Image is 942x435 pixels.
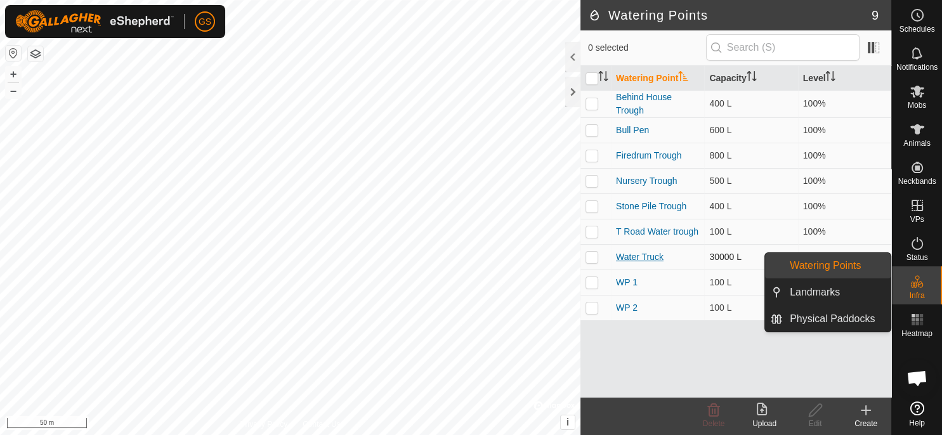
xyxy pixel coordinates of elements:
span: Landmarks [790,285,840,300]
div: 100% [803,174,886,188]
th: Capacity [704,66,797,91]
span: 0 selected [588,41,706,55]
span: Animals [903,140,931,147]
input: Search (S) [706,34,860,61]
span: Neckbands [898,178,936,185]
span: Status [906,254,927,261]
span: GS [199,15,211,29]
span: 9 [872,6,879,25]
div: 100% [803,225,886,238]
span: Delete [703,419,725,428]
a: T Road Water trough [616,226,698,237]
li: Physical Paddocks [765,306,891,332]
a: Watering Points [782,253,891,278]
span: Watering Points [790,258,861,273]
button: – [6,83,21,98]
div: 100% [803,200,886,213]
a: Physical Paddocks [782,306,891,332]
th: Watering Point [611,66,704,91]
button: + [6,67,21,82]
td: 800 L [704,143,797,168]
a: Behind House Trough [616,92,672,115]
td: 400 L [704,193,797,219]
a: WP 2 [616,302,638,313]
span: i [566,417,569,427]
a: Privacy Policy [240,419,287,430]
td: 100 L [704,295,797,320]
td: 500 L [704,168,797,193]
img: Gallagher Logo [15,10,174,33]
span: Mobs [908,101,926,109]
div: Edit [790,418,841,429]
div: Upload [739,418,790,429]
a: WP 1 [616,277,638,287]
span: VPs [910,216,924,223]
a: Contact Us [303,419,340,430]
li: Watering Points [765,253,891,278]
td: 100 L [704,269,797,295]
td: 600 L [704,117,797,143]
th: Level [798,66,891,91]
li: Landmarks [765,280,891,305]
span: Heatmap [901,330,932,337]
div: Create [841,418,891,429]
div: 100% [803,250,886,264]
span: Notifications [896,63,938,71]
a: Help [892,396,942,432]
button: i [561,415,575,429]
td: 30000 L [704,244,797,269]
div: 100% [803,124,886,137]
p-sorticon: Activate to sort [825,73,835,83]
a: Water Truck [616,252,664,262]
a: Bull Pen [616,125,649,135]
button: Map Layers [28,46,43,62]
a: Stone Pile Trough [616,201,686,211]
h2: Watering Points [588,8,872,23]
div: 100% [803,97,886,110]
span: Schedules [899,25,934,33]
p-sorticon: Activate to sort [598,73,608,83]
a: Landmarks [782,280,891,305]
a: Nursery Trough [616,176,677,186]
a: Firedrum Trough [616,150,681,160]
td: 400 L [704,90,797,117]
div: 100% [803,149,886,162]
td: 100 L [704,219,797,244]
p-sorticon: Activate to sort [747,73,757,83]
button: Reset Map [6,46,21,61]
p-sorticon: Activate to sort [678,73,688,83]
a: Open chat [898,359,936,397]
span: Physical Paddocks [790,311,875,327]
span: Help [909,419,925,427]
span: Infra [909,292,924,299]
